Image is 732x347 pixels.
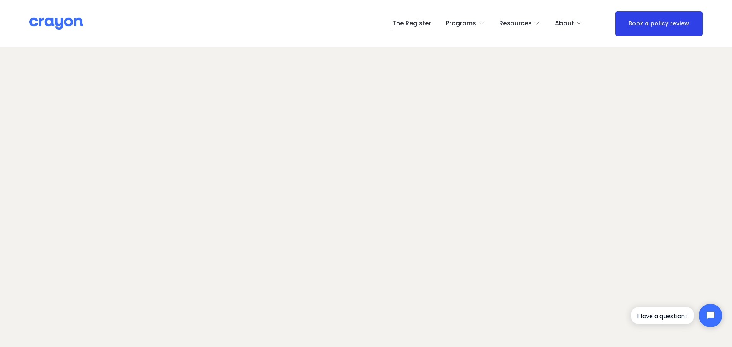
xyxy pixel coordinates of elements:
a: folder dropdown [446,17,485,30]
a: folder dropdown [499,17,540,30]
span: About [555,18,574,29]
a: Book a policy review [615,11,703,36]
span: Programs [446,18,476,29]
img: Crayon [29,17,83,30]
a: folder dropdown [555,17,583,30]
iframe: Tidio Chat [625,297,729,334]
span: Resources [499,18,532,29]
a: The Register [392,17,431,30]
